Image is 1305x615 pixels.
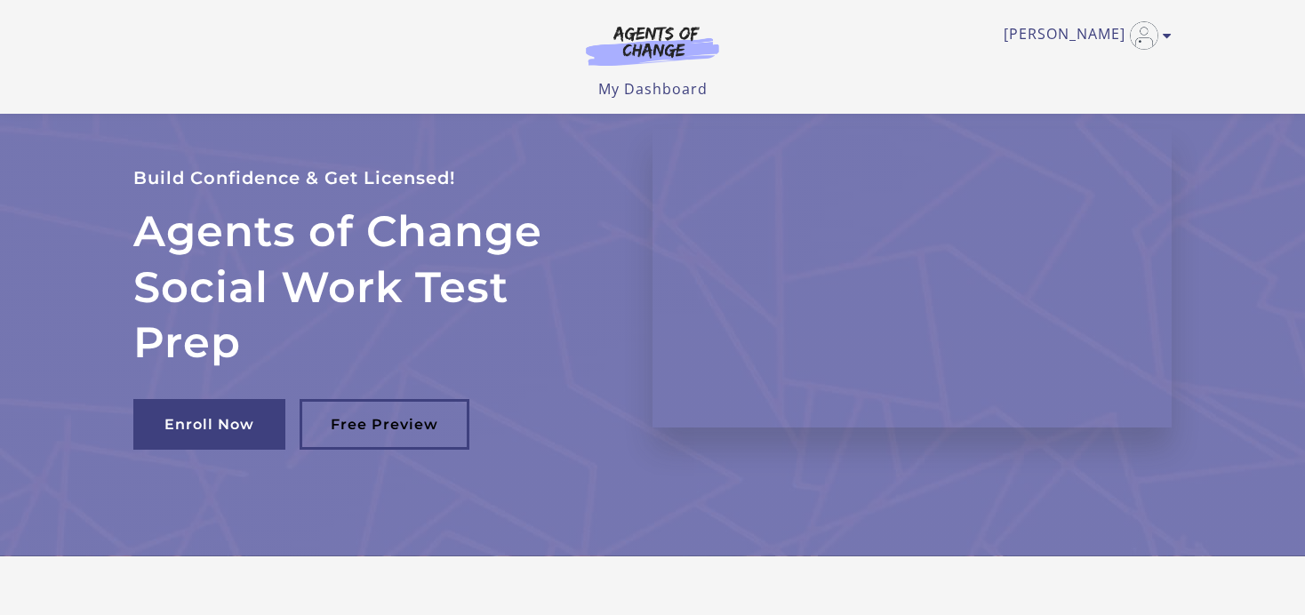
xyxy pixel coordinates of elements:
img: Agents of Change Logo [567,25,738,66]
a: My Dashboard [598,79,708,99]
a: Free Preview [300,399,469,450]
p: Build Confidence & Get Licensed! [133,164,610,193]
a: Enroll Now [133,399,285,450]
a: Toggle menu [1004,21,1163,50]
h2: Agents of Change Social Work Test Prep [133,204,610,370]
